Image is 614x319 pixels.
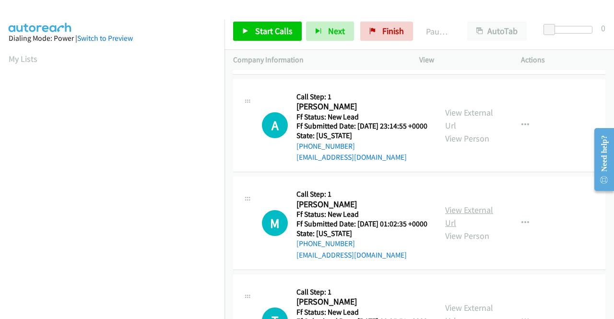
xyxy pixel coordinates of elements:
a: [EMAIL_ADDRESS][DOMAIN_NAME] [296,250,407,260]
h5: Ff Status: New Lead [296,210,427,219]
h5: Call Step: 1 [296,287,427,297]
div: Delay between calls (in seconds) [548,26,592,34]
span: Next [328,25,345,36]
h2: [PERSON_NAME] [296,199,427,210]
a: Start Calls [233,22,302,41]
span: Start Calls [255,25,293,36]
a: Finish [360,22,413,41]
h5: State: [US_STATE] [296,131,427,141]
h5: Call Step: 1 [296,92,427,102]
h5: Call Step: 1 [296,189,427,199]
p: View [419,54,504,66]
p: Company Information [233,54,402,66]
a: View External Url [445,204,493,228]
a: [PHONE_NUMBER] [296,142,355,151]
div: The call is yet to be attempted [262,210,288,236]
a: View Person [445,230,489,241]
h1: M [262,210,288,236]
a: My Lists [9,53,37,64]
h5: Ff Status: New Lead [296,112,427,122]
p: Actions [521,54,605,66]
h2: [PERSON_NAME] [296,101,427,112]
p: Paused [426,25,450,38]
span: Finish [382,25,404,36]
button: Next [306,22,354,41]
a: [EMAIL_ADDRESS][DOMAIN_NAME] [296,153,407,162]
a: Switch to Preview [77,34,133,43]
h5: State: [US_STATE] [296,229,427,238]
a: [PHONE_NUMBER] [296,239,355,248]
div: Dialing Mode: Power | [9,33,216,44]
div: The call is yet to be attempted [262,112,288,138]
iframe: Resource Center [587,121,614,198]
h2: [PERSON_NAME] [296,296,427,307]
a: View Person [445,133,489,144]
div: 0 [601,22,605,35]
h5: Ff Submitted Date: [DATE] 23:14:55 +0000 [296,121,427,131]
h1: A [262,112,288,138]
a: View External Url [445,107,493,131]
button: AutoTab [467,22,527,41]
h5: Ff Status: New Lead [296,307,427,317]
h5: Ff Submitted Date: [DATE] 01:02:35 +0000 [296,219,427,229]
